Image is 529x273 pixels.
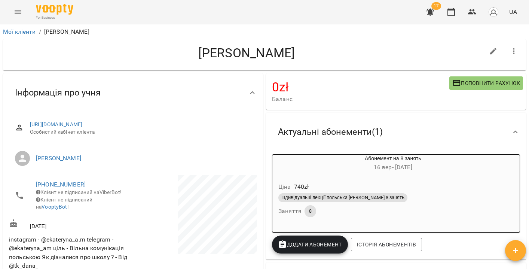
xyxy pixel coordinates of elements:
span: 17 [431,2,441,10]
a: [URL][DOMAIN_NAME] [30,121,83,127]
button: Menu [9,3,27,21]
span: 16 вер - [DATE] [374,164,412,171]
a: [PERSON_NAME] [36,155,81,162]
img: avatar_s.png [488,7,499,17]
h6: Ціна [278,182,291,192]
span: Поповнити рахунок [452,79,520,88]
span: For Business [36,15,73,20]
button: Абонемент на 8 занять16 вер- [DATE]Ціна740złІндивідуальні лекції польська [PERSON_NAME] 8 занятьЗ... [272,155,513,226]
h6: Заняття [278,206,302,216]
button: Поповнити рахунок [449,76,523,90]
h4: 0 zł [272,79,449,95]
img: Voopty Logo [36,4,73,15]
div: [DATE] [7,218,133,231]
span: Клієнт не підписаний на ! [36,197,92,210]
span: UA [509,8,517,16]
span: Додати Абонемент [278,240,342,249]
nav: breadcrumb [3,27,526,36]
span: instagram - @ekateryna_a.m telegram -@ekateryna_am ціль - Вільна комунікація польською Як дізнали... [9,236,127,270]
p: [PERSON_NAME] [44,27,89,36]
span: Інформація про учня [15,87,101,98]
span: Актуальні абонементи ( 1 ) [278,126,383,138]
a: Мої клієнти [3,28,36,35]
span: Особистий кабінет клієнта [30,128,251,136]
span: Індивідуальні лекції польська [PERSON_NAME] 8 занять [278,194,407,201]
a: [PHONE_NUMBER] [36,181,86,188]
button: Додати Абонемент [272,236,348,254]
span: 8 [305,208,316,215]
span: Баланс [272,95,449,104]
a: VooptyBot [42,204,67,210]
p: 740 zł [294,182,309,191]
button: UA [506,5,520,19]
div: Актуальні абонементи(1) [266,113,526,151]
span: Клієнт не підписаний на ViberBot! [36,189,122,195]
li: / [39,27,41,36]
div: Абонемент на 8 занять [272,155,513,173]
h4: [PERSON_NAME] [9,45,484,61]
span: Історія абонементів [357,240,416,249]
button: Історія абонементів [351,238,422,251]
div: Інформація про учня [3,73,263,112]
